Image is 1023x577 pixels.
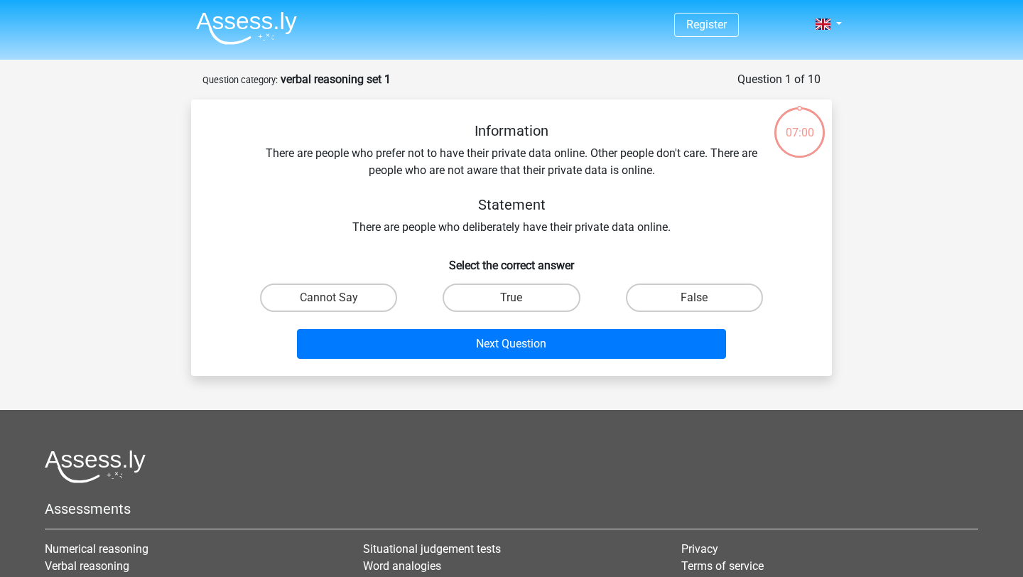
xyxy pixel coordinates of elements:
a: Word analogies [363,559,441,573]
h5: Statement [259,196,764,213]
label: True [443,284,580,312]
label: Cannot Say [260,284,397,312]
a: Terms of service [681,559,764,573]
h6: Select the correct answer [214,247,809,272]
h5: Assessments [45,500,978,517]
div: Question 1 of 10 [737,71,821,88]
a: Numerical reasoning [45,542,148,556]
img: Assessly [196,11,297,45]
img: Assessly logo [45,450,146,483]
button: Next Question [297,329,727,359]
a: Register [686,18,727,31]
div: There are people who prefer not to have their private data online. Other people don't care. There... [214,122,809,236]
label: False [626,284,763,312]
a: Situational judgement tests [363,542,501,556]
a: Verbal reasoning [45,559,129,573]
a: Privacy [681,542,718,556]
div: 07:00 [773,106,826,141]
small: Question category: [202,75,278,85]
h5: Information [259,122,764,139]
strong: verbal reasoning set 1 [281,72,391,86]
